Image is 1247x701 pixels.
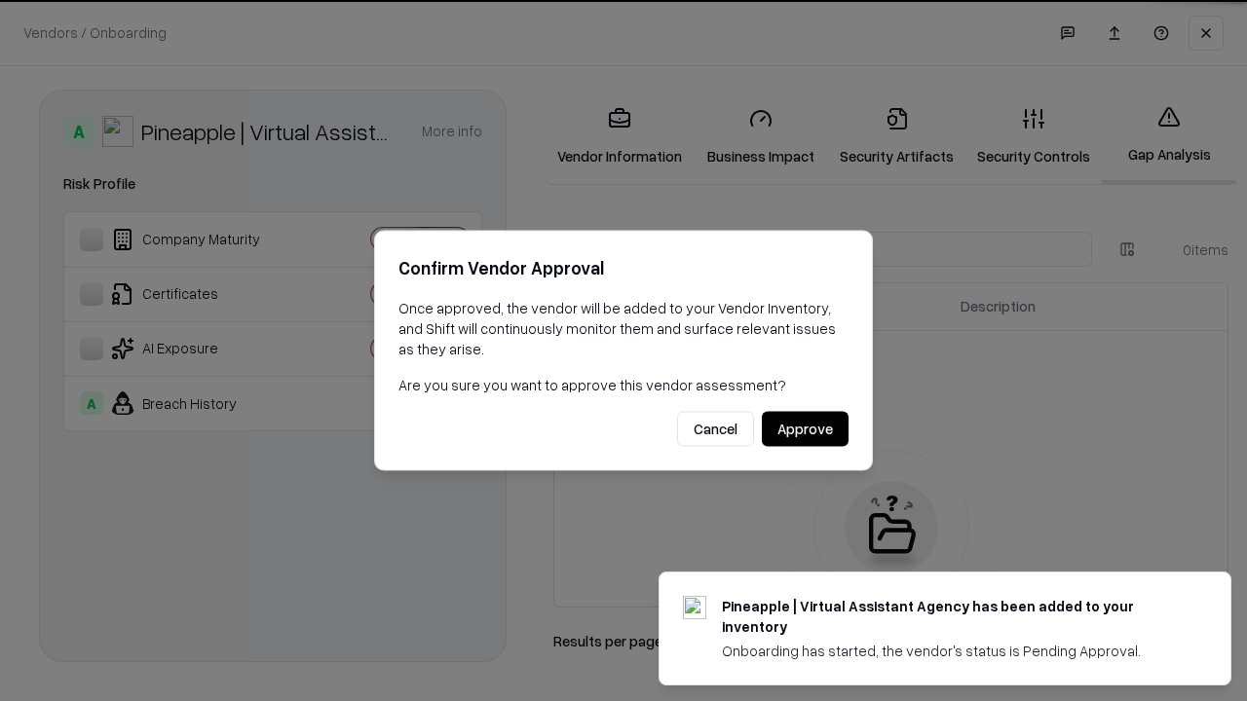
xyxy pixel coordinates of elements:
h2: Confirm Vendor Approval [398,254,849,282]
p: Are you sure you want to approve this vendor assessment? [398,375,849,395]
p: Once approved, the vendor will be added to your Vendor Inventory, and Shift will continuously mon... [398,298,849,359]
div: Onboarding has started, the vendor's status is Pending Approval. [722,641,1184,661]
div: Pineapple | Virtual Assistant Agency has been added to your inventory [722,596,1184,637]
button: Cancel [677,412,754,447]
button: Approve [762,412,849,447]
img: trypineapple.com [683,596,706,619]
